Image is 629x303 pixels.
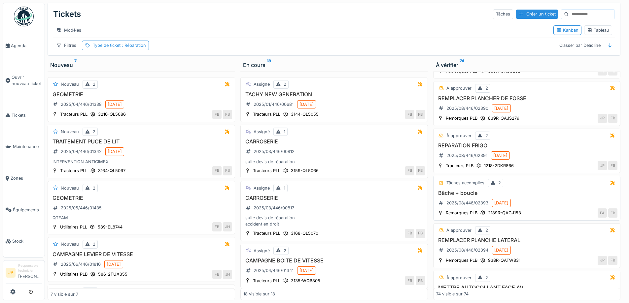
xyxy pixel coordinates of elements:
div: 2025/04/446/01342 [61,148,102,155]
sup: 7 [74,61,77,69]
div: FB [416,110,425,119]
div: À approuver [446,133,472,139]
div: 3210-QL5086 [98,111,126,117]
h3: CAMPAGNE LEVIER DE VITESSE [51,251,232,258]
div: Type de ticket [93,42,146,48]
div: 2 [284,248,286,254]
div: JH [223,270,232,279]
span: Zones [11,175,42,181]
h3: TACHY NEW GENERATION [243,91,425,98]
div: 2 [485,275,488,281]
div: Nouveau [61,185,79,191]
h3: TRAITEMENT PUCE DE LIT [51,138,232,145]
div: 2 [93,129,95,135]
a: JP Responsable technicien[PERSON_NAME] [6,263,42,284]
a: Tickets [3,100,45,131]
div: À approuver [446,85,472,91]
div: Tracteurs PLL [60,167,87,174]
div: 2 [93,241,95,247]
li: [PERSON_NAME] [18,263,42,282]
div: 2 [485,85,488,91]
div: Modèles [53,25,84,35]
div: INTERVENTION ANTICIMEX [51,159,232,165]
h3: METTRE AUTOCOLLANT FACE AV [436,285,618,291]
div: 2025/08/446/02393 [446,200,488,206]
div: Assigné [254,248,270,254]
div: 74 visible sur 74 [436,291,469,297]
span: Stock [12,238,42,244]
div: En cours [243,61,425,69]
h3: GEOMETRIE [51,91,232,98]
img: Badge_color-CXgf-gQk.svg [14,7,34,26]
div: 1 [284,129,285,135]
h3: REMPLACER PLANCHE LATERAL [436,237,618,243]
div: 586-2FUX355 [98,271,127,277]
span: Agenda [11,43,42,49]
div: FB [223,110,232,119]
li: JP [6,268,16,278]
div: Créer un ticket [516,10,558,18]
a: Maintenance [3,131,45,163]
div: 938R-QATW831 [488,257,520,263]
div: JP [598,256,607,265]
div: Tâches accomplies [446,180,484,186]
div: 1 [284,185,285,191]
span: Maintenance [13,143,42,150]
h3: REMPLACER PLANCHER DE FOSSE [436,95,618,102]
div: 2 [498,180,501,186]
a: Stock [3,226,45,257]
div: FB [405,276,414,285]
div: 2 [93,185,95,191]
div: 3144-QL5055 [291,111,319,117]
div: Tracteurs PLL [253,278,280,284]
div: Utilitaires PLL [60,224,87,230]
div: Assigné [254,129,270,135]
div: FB [608,256,617,265]
div: 2189R-QAGJ153 [488,210,521,216]
div: Tracteurs PLL [60,111,87,117]
div: Remorques PLB [446,210,477,216]
div: Tracteurs PLL [253,230,280,236]
a: Ouvrir nouveau ticket [3,62,45,100]
span: Équipements [13,207,42,213]
h3: CARROSERIE [243,138,425,145]
div: Utilitaires PLB [60,271,87,277]
div: 2025/08/446/02394 [446,247,488,253]
div: 2 [485,133,488,139]
div: suite devis de réparation accident en droit [243,215,425,227]
div: 3164-QL5067 [98,167,125,174]
div: FB [416,276,425,285]
div: 589-EL8744 [98,224,122,230]
div: Kanban [556,27,578,33]
div: 2025/04/446/01338 [61,101,102,107]
div: FB [212,270,222,279]
div: FB [405,229,414,238]
div: [DATE] [494,247,508,253]
sup: 74 [460,61,464,69]
div: [DATE] [299,267,314,274]
div: Nouveau [61,81,79,87]
div: 839R-QAJS279 [488,115,519,121]
div: FB [416,229,425,238]
sup: 18 [267,61,271,69]
div: suite devis de réparation [243,159,425,165]
div: Remorques PLB [446,257,477,263]
div: Assigné [254,81,270,87]
h3: CARROSERIE [243,195,425,201]
div: FB [416,166,425,175]
div: 1218-2DKR866 [484,163,514,169]
div: 18 visible sur 18 [243,291,275,297]
div: [DATE] [107,261,121,267]
div: 3168-QL5070 [291,230,318,236]
div: 2025/03/446/00817 [254,205,294,211]
div: 7 visible sur 7 [51,291,78,297]
div: 2025/05/446/01435 [61,205,102,211]
div: JP [598,114,607,123]
div: 2 [485,227,488,233]
div: JP [598,161,607,170]
a: Équipements [3,194,45,226]
h3: REPARATION FRIGO [436,142,618,149]
div: 2 [284,81,286,87]
span: Tickets [12,112,42,118]
div: FB [608,161,617,170]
